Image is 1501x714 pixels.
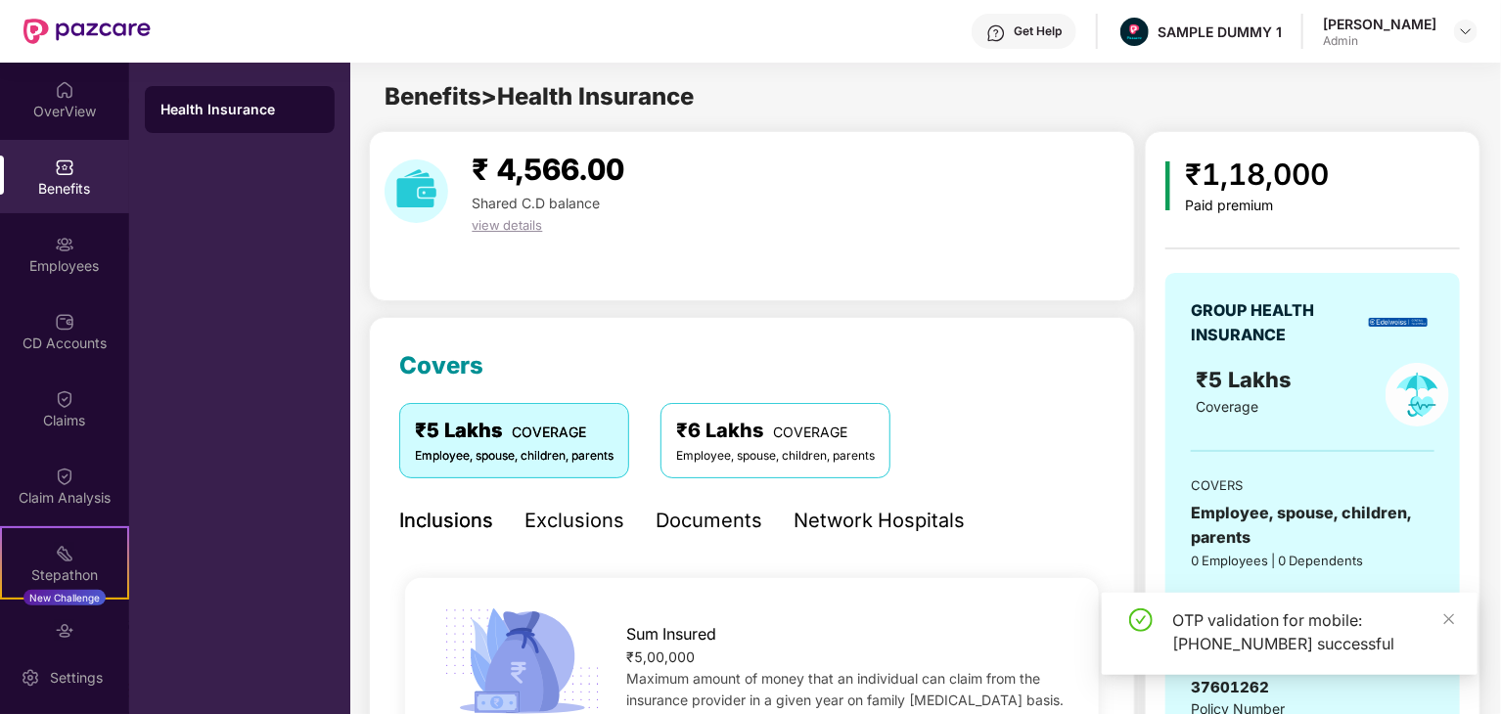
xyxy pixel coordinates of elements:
[23,590,106,605] div: New Challenge
[986,23,1006,43] img: svg+xml;base64,PHN2ZyBpZD0iSGVscC0zMngzMiIgeG1sbnM9Imh0dHA6Ly93d3cudzMub3JnLzIwMDAvc3ZnIiB3aWR0aD...
[626,647,1068,668] div: ₹5,00,000
[55,621,74,641] img: svg+xml;base64,PHN2ZyBpZD0iRW5kb3JzZW1lbnRzIiB4bWxucz0iaHR0cDovL3d3dy53My5vcmcvMjAwMC9zdmciIHdpZH...
[415,416,614,446] div: ₹5 Lakhs
[794,506,965,536] div: Network Hospitals
[55,80,74,100] img: svg+xml;base64,PHN2ZyBpZD0iSG9tZSIgeG1sbnM9Imh0dHA6Ly93d3cudzMub3JnLzIwMDAvc3ZnIiB3aWR0aD0iMjAiIG...
[21,668,40,688] img: svg+xml;base64,PHN2ZyBpZD0iU2V0dGluZy0yMHgyMCIgeG1sbnM9Imh0dHA6Ly93d3cudzMub3JnLzIwMDAvc3ZnIiB3aW...
[55,544,74,563] img: svg+xml;base64,PHN2ZyB4bWxucz0iaHR0cDovL3d3dy53My5vcmcvMjAwMC9zdmciIHdpZHRoPSIyMSIgaGVpZ2h0PSIyMC...
[160,100,319,119] div: Health Insurance
[1191,298,1362,347] div: GROUP HEALTH INSURANCE
[1186,152,1330,198] div: ₹1,18,000
[1323,15,1436,33] div: [PERSON_NAME]
[44,668,109,688] div: Settings
[472,195,600,211] span: Shared C.D balance
[1120,18,1149,46] img: Pazcare_Alternative_logo-01-01.png
[1172,608,1454,655] div: OTP validation for mobile: [PHONE_NUMBER] successful
[676,416,875,446] div: ₹6 Lakhs
[472,217,542,233] span: view details
[1165,161,1170,210] img: icon
[1191,551,1433,570] div: 0 Employees | 0 Dependents
[1369,318,1428,327] img: insurerLogo
[1458,23,1474,39] img: svg+xml;base64,PHN2ZyBpZD0iRHJvcGRvd24tMzJ4MzIiIHhtbG5zPSJodHRwOi8vd3d3LnczLm9yZy8yMDAwL3N2ZyIgd2...
[55,312,74,332] img: svg+xml;base64,PHN2ZyBpZD0iQ0RfQWNjb3VudHMiIGRhdGEtbmFtZT0iQ0QgQWNjb3VudHMiIHhtbG5zPSJodHRwOi8vd3...
[1129,608,1153,632] span: check-circle
[1386,363,1449,426] img: policyIcon
[1191,678,1269,696] span: 37601262
[385,159,448,223] img: download
[656,506,762,536] div: Documents
[1191,501,1433,550] div: Employee, spouse, children, parents
[1191,475,1433,495] div: COVERS
[55,157,74,177] img: svg+xml;base64,PHN2ZyBpZD0iQmVuZWZpdHMiIHhtbG5zPSJodHRwOi8vd3d3LnczLm9yZy8yMDAwL3N2ZyIgd2lkdGg9Ij...
[399,351,483,379] span: Covers
[55,389,74,409] img: svg+xml;base64,PHN2ZyBpZD0iQ2xhaW0iIHhtbG5zPSJodHRwOi8vd3d3LnczLm9yZy8yMDAwL3N2ZyIgd2lkdGg9IjIwIi...
[472,152,624,187] span: ₹ 4,566.00
[1197,367,1298,392] span: ₹5 Lakhs
[512,424,586,440] span: COVERAGE
[415,447,614,466] div: Employee, spouse, children, parents
[55,467,74,486] img: svg+xml;base64,PHN2ZyBpZD0iQ2xhaW0iIHhtbG5zPSJodHRwOi8vd3d3LnczLm9yZy8yMDAwL3N2ZyIgd2lkdGg9IjIwIi...
[773,424,847,440] span: COVERAGE
[1014,23,1062,39] div: Get Help
[676,447,875,466] div: Employee, spouse, children, parents
[1323,33,1436,49] div: Admin
[1197,398,1259,415] span: Coverage
[55,235,74,254] img: svg+xml;base64,PHN2ZyBpZD0iRW1wbG95ZWVzIiB4bWxucz0iaHR0cDovL3d3dy53My5vcmcvMjAwMC9zdmciIHdpZHRoPS...
[1158,22,1282,41] div: SAMPLE DUMMY 1
[399,506,493,536] div: Inclusions
[2,565,127,585] div: Stepathon
[23,19,151,44] img: New Pazcare Logo
[385,82,694,111] span: Benefits > Health Insurance
[626,622,716,647] span: Sum Insured
[524,506,624,536] div: Exclusions
[1442,612,1456,626] span: close
[1186,198,1330,214] div: Paid premium
[626,670,1064,708] span: Maximum amount of money that an individual can claim from the insurance provider in a given year ...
